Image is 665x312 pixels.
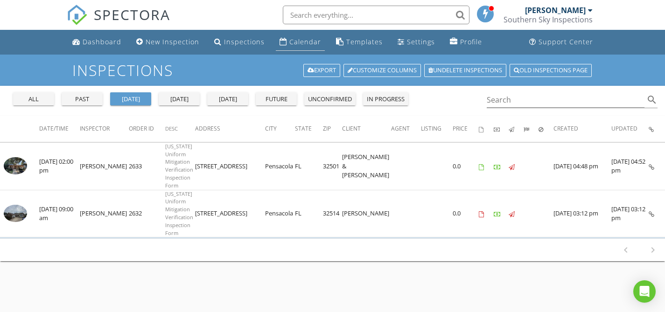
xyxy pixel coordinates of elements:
[4,205,27,222] img: 9353988%2Fcover_photos%2FhOdFJkB7Okeh2SyIZ6jd%2Fsmall.9353988-1756305983164
[195,190,265,237] td: [STREET_ADDRESS]
[539,116,553,142] th: Canceled: Not sorted.
[323,125,331,132] span: Zip
[611,142,649,190] td: [DATE] 04:52 pm
[110,92,151,105] button: [DATE]
[539,37,593,46] div: Support Center
[133,34,203,51] a: New Inspection
[553,142,611,190] td: [DATE] 04:48 pm
[363,92,408,105] button: in progress
[295,142,323,190] td: FL
[342,116,391,142] th: Client: Not sorted.
[453,142,479,190] td: 0.0
[346,37,383,46] div: Templates
[295,125,312,132] span: State
[39,125,69,132] span: Date/Time
[487,92,645,108] input: Search
[394,34,439,51] a: Settings
[256,92,297,105] button: future
[65,95,99,104] div: past
[633,280,656,303] div: Open Intercom Messenger
[129,116,165,142] th: Order ID: Not sorted.
[342,125,361,132] span: Client
[276,34,325,51] a: Calendar
[342,190,391,237] td: [PERSON_NAME]
[165,116,195,142] th: Desc: Not sorted.
[165,143,193,189] span: [US_STATE] Uniform Mitigation Verification Inspection Form
[525,6,586,15] div: [PERSON_NAME]
[159,92,200,105] button: [DATE]
[265,190,295,237] td: Pensacola
[39,190,80,237] td: [DATE] 09:00 am
[479,116,494,142] th: Agreements signed: Not sorted.
[195,125,220,132] span: Address
[165,190,193,236] span: [US_STATE] Uniform Mitigation Verification Inspection Form
[195,142,265,190] td: [STREET_ADDRESS]
[453,125,468,132] span: Price
[611,116,649,142] th: Updated: Not sorted.
[114,95,147,104] div: [DATE]
[4,157,27,175] img: 9354294%2Fcover_photos%2FApdZXViT9O9gEMIah9SX%2Fsmall.9354294-1756328340817
[611,125,637,132] span: Updated
[289,37,321,46] div: Calendar
[453,116,479,142] th: Price: Not sorted.
[265,116,295,142] th: City: Not sorted.
[17,95,50,104] div: all
[553,116,611,142] th: Created: Not sorted.
[39,142,80,190] td: [DATE] 02:00 pm
[62,92,103,105] button: past
[80,142,129,190] td: [PERSON_NAME]
[69,34,125,51] a: Dashboard
[211,95,245,104] div: [DATE]
[525,34,597,51] a: Support Center
[80,125,110,132] span: Inspector
[129,190,165,237] td: 2632
[72,62,592,78] h1: Inspections
[323,116,342,142] th: Zip: Not sorted.
[308,95,352,104] div: unconfirmed
[553,125,578,132] span: Created
[421,125,441,132] span: Listing
[259,95,293,104] div: future
[509,116,524,142] th: Published: Not sorted.
[13,92,54,105] button: all
[165,125,178,132] span: Desc
[283,6,469,24] input: Search everything...
[504,15,593,24] div: Southern Sky Inspections
[343,64,421,77] a: Customize Columns
[646,94,658,105] i: search
[323,142,342,190] td: 32501
[195,116,265,142] th: Address: Not sorted.
[649,116,665,142] th: Inspection Details: Not sorted.
[39,116,80,142] th: Date/Time: Not sorted.
[611,190,649,237] td: [DATE] 03:12 pm
[224,37,265,46] div: Inspections
[510,64,592,77] a: Old inspections page
[295,190,323,237] td: FL
[446,34,486,51] a: Company Profile
[367,95,405,104] div: in progress
[80,116,129,142] th: Inspector: Not sorted.
[407,37,435,46] div: Settings
[67,13,170,32] a: SPECTORA
[494,116,509,142] th: Paid: Not sorted.
[265,142,295,190] td: Pensacola
[553,190,611,237] td: [DATE] 03:12 pm
[424,64,506,77] a: Undelete inspections
[323,190,342,237] td: 32514
[421,116,453,142] th: Listing: Not sorted.
[210,34,268,51] a: Inspections
[67,5,87,25] img: The Best Home Inspection Software - Spectora
[265,125,277,132] span: City
[391,116,421,142] th: Agent: Not sorted.
[129,125,154,132] span: Order ID
[342,142,391,190] td: [PERSON_NAME] & [PERSON_NAME]
[80,190,129,237] td: [PERSON_NAME]
[524,116,539,142] th: Submitted: Not sorted.
[453,190,479,237] td: 0.0
[207,92,248,105] button: [DATE]
[146,37,199,46] div: New Inspection
[332,34,386,51] a: Templates
[83,37,121,46] div: Dashboard
[295,116,323,142] th: State: Not sorted.
[94,5,170,24] span: SPECTORA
